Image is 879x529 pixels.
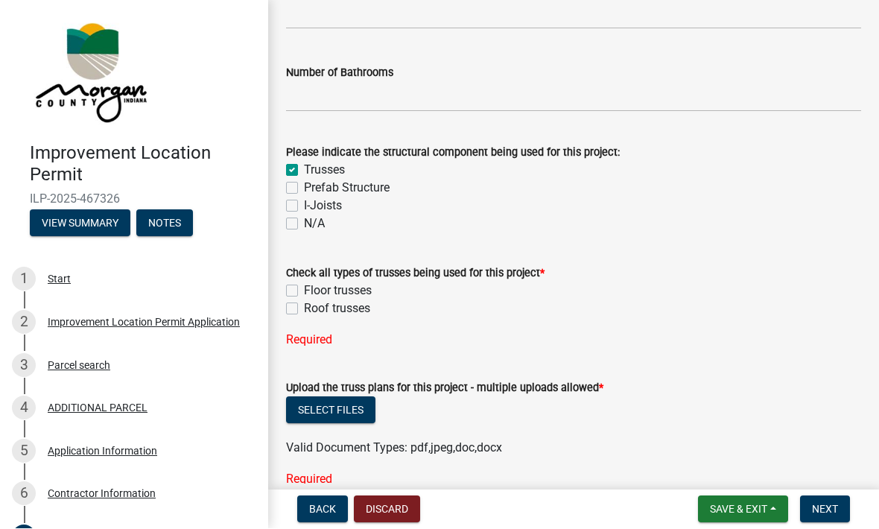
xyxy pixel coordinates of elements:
div: Application Information [48,446,157,457]
div: 4 [12,396,36,420]
span: Save & Exit [710,504,767,516]
button: Notes [136,210,193,237]
img: Morgan County, Indiana [30,16,150,127]
button: View Summary [30,210,130,237]
div: Required [286,471,861,489]
span: Back [309,504,336,516]
button: Next [800,496,850,523]
label: Floor trusses [304,282,372,300]
wm-modal-confirm: Summary [30,218,130,230]
span: ILP-2025-467326 [30,192,238,206]
wm-modal-confirm: Notes [136,218,193,230]
label: I-Joists [304,197,342,215]
div: 5 [12,440,36,463]
div: Start [48,274,71,285]
div: 3 [12,354,36,378]
button: Back [297,496,348,523]
div: Contractor Information [48,489,156,499]
span: Next [812,504,838,516]
label: Trusses [304,162,345,180]
button: Select files [286,397,375,424]
label: Number of Bathrooms [286,69,393,79]
div: 1 [12,267,36,291]
div: Improvement Location Permit Application [48,317,240,328]
label: Upload the truss plans for this project - multiple uploads allowed [286,384,603,394]
div: ADDITIONAL PARCEL [48,403,147,414]
label: Roof trusses [304,300,370,318]
div: Required [286,332,861,349]
label: Check all types of trusses being used for this project [286,269,545,279]
div: 6 [12,482,36,506]
label: Please indicate the structural component being used for this project: [286,148,620,159]
span: Valid Document Types: pdf,jpeg,doc,docx [286,441,502,455]
button: Save & Exit [698,496,788,523]
label: Prefab Structure [304,180,390,197]
h4: Improvement Location Permit [30,143,256,186]
div: Parcel search [48,361,110,371]
div: 2 [12,311,36,335]
button: Discard [354,496,420,523]
label: N/A [304,215,325,233]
